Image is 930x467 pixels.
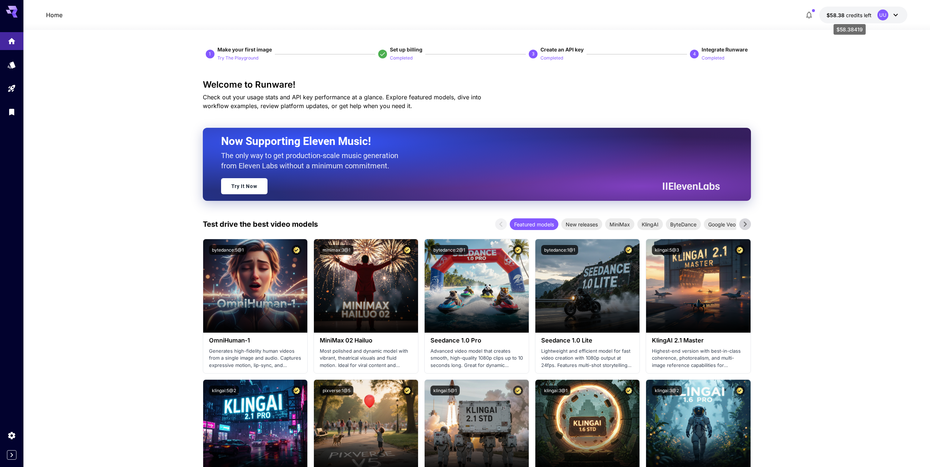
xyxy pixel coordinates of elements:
[561,218,602,230] div: New releases
[203,239,307,333] img: alt
[540,55,563,62] p: Completed
[292,245,301,255] button: Certified Model – Vetted for best performance and includes a commercial license.
[637,221,663,228] span: KlingAI
[203,219,318,230] p: Test drive the best video models
[846,12,872,18] span: credits left
[513,245,523,255] button: Certified Model – Vetted for best performance and includes a commercial license.
[7,60,16,69] div: Models
[209,348,301,369] p: Generates high-fidelity human videos from a single image and audio. Captures expressive motion, l...
[221,178,267,194] a: Try It Now
[646,239,750,333] img: alt
[535,239,639,333] img: alt
[652,337,744,344] h3: KlingAI 2.1 Master
[7,431,16,440] div: Settings
[834,24,866,35] div: $58.38419
[390,53,413,62] button: Completed
[7,84,16,93] div: Playground
[510,221,558,228] span: Featured models
[541,348,634,369] p: Lightweight and efficient model for fast video creation with 1080p output at 24fps. Features mult...
[541,386,570,395] button: klingai:3@1
[735,245,745,255] button: Certified Model – Vetted for best performance and includes a commercial license.
[666,218,701,230] div: ByteDance
[605,218,634,230] div: MiniMax
[561,221,602,228] span: New releases
[46,11,62,19] a: Home
[540,46,584,53] span: Create an API key
[430,348,523,369] p: Advanced video model that creates smooth, high-quality 1080p clips up to 10 seconds long. Great f...
[877,9,888,20] div: UU
[46,11,62,19] nav: breadcrumb
[532,51,535,57] p: 3
[652,245,682,255] button: klingai:5@3
[704,221,740,228] span: Google Veo
[425,239,529,333] img: alt
[819,7,907,23] button: $58.38419UU
[652,386,682,395] button: klingai:3@2
[735,386,745,395] button: Certified Model – Vetted for best performance and includes a commercial license.
[540,53,563,62] button: Completed
[402,386,412,395] button: Certified Model – Vetted for best performance and includes a commercial license.
[510,218,558,230] div: Featured models
[209,245,247,255] button: bytedance:5@1
[702,53,724,62] button: Completed
[217,55,258,62] p: Try The Playground
[605,221,634,228] span: MiniMax
[541,337,634,344] h3: Seedance 1.0 Lite
[390,46,422,53] span: Set up billing
[624,386,634,395] button: Certified Model – Vetted for best performance and includes a commercial license.
[666,221,701,228] span: ByteDance
[541,245,578,255] button: bytedance:1@1
[827,12,846,18] span: $58.38
[7,107,16,116] div: Library
[320,348,412,369] p: Most polished and dynamic model with vibrant, theatrical visuals and fluid motion. Ideal for vira...
[209,51,211,57] p: 1
[390,55,413,62] p: Completed
[221,150,404,171] p: The only way to get production-scale music generation from Eleven Labs without a minimum commitment.
[402,245,412,255] button: Certified Model – Vetted for best performance and includes a commercial license.
[320,386,353,395] button: pixverse:1@5
[209,386,239,395] button: klingai:5@2
[652,348,744,369] p: Highest-end version with best-in-class coherence, photorealism, and multi-image reference capabil...
[702,55,724,62] p: Completed
[513,386,523,395] button: Certified Model – Vetted for best performance and includes a commercial license.
[320,245,353,255] button: minimax:3@1
[217,53,258,62] button: Try The Playground
[704,218,740,230] div: Google Veo
[430,386,460,395] button: klingai:5@1
[430,245,468,255] button: bytedance:2@1
[314,239,418,333] img: alt
[827,11,872,19] div: $58.38419
[217,46,272,53] span: Make your first image
[203,80,751,90] h3: Welcome to Runware!
[702,46,748,53] span: Integrate Runware
[693,51,696,57] p: 4
[203,93,481,110] span: Check out your usage stats and API key performance at a glance. Explore featured models, dive int...
[624,245,634,255] button: Certified Model – Vetted for best performance and includes a commercial license.
[637,218,663,230] div: KlingAI
[292,386,301,395] button: Certified Model – Vetted for best performance and includes a commercial license.
[221,134,714,148] h2: Now Supporting Eleven Music!
[7,450,16,460] button: Expand sidebar
[209,337,301,344] h3: OmniHuman‑1
[320,337,412,344] h3: MiniMax 02 Hailuo
[430,337,523,344] h3: Seedance 1.0 Pro
[7,37,16,46] div: Home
